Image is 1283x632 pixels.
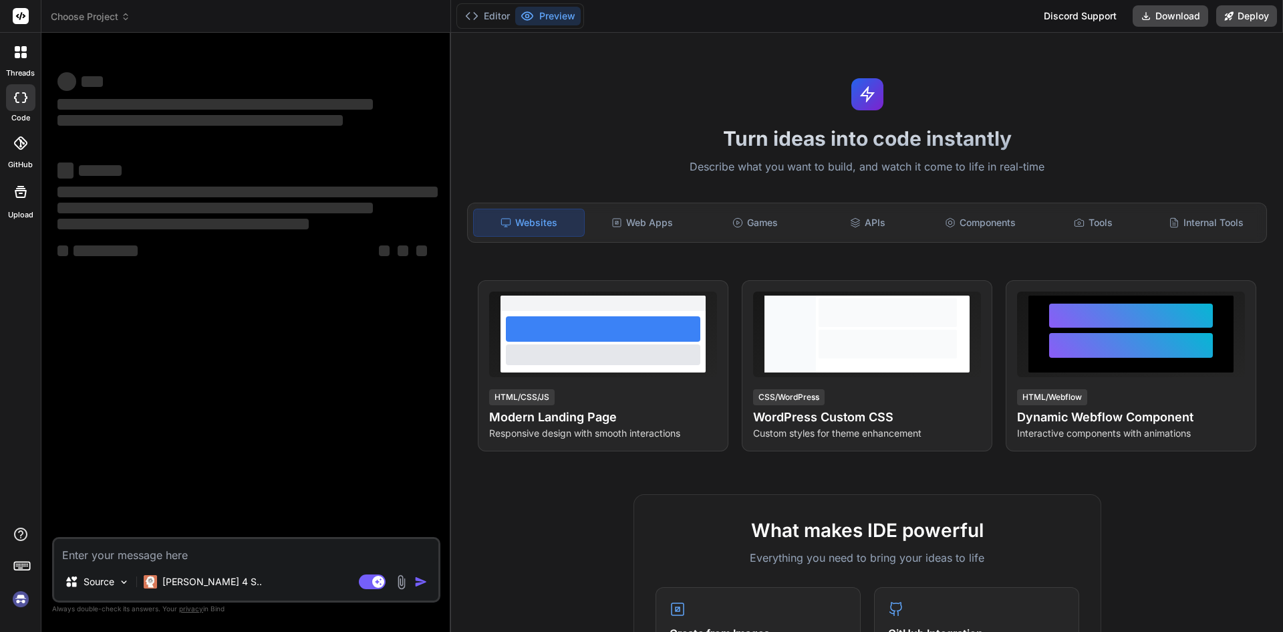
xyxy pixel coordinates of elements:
[9,588,32,611] img: signin
[52,603,440,615] p: Always double-check its answers. Your in Bind
[162,575,262,589] p: [PERSON_NAME] 4 S..
[57,245,68,256] span: ‌
[394,574,409,590] img: attachment
[11,112,30,124] label: code
[700,209,811,237] div: Games
[57,115,343,126] span: ‌
[179,605,203,613] span: privacy
[489,427,717,440] p: Responsive design with smooth interactions
[753,427,981,440] p: Custom styles for theme enhancement
[57,72,76,91] span: ‌
[515,7,581,25] button: Preview
[57,219,309,229] span: ‌
[489,389,555,405] div: HTML/CSS/JS
[379,245,390,256] span: ‌
[753,408,981,427] h4: WordPress Custom CSS
[1017,427,1245,440] p: Interactive components with animations
[459,159,1275,176] p: Describe what you want to build, and watch it come to life in real-time
[459,126,1275,150] h1: Turn ideas into code instantly
[57,203,373,213] span: ‌
[51,10,130,23] span: Choose Project
[57,163,74,179] span: ‌
[79,165,122,176] span: ‌
[74,245,138,256] span: ‌
[1017,389,1087,405] div: HTML/Webflow
[460,7,515,25] button: Editor
[57,99,373,110] span: ‌
[1038,209,1149,237] div: Tools
[82,76,103,87] span: ‌
[8,159,33,171] label: GitHub
[1017,408,1245,427] h4: Dynamic Webflow Component
[398,245,408,256] span: ‌
[1133,5,1208,27] button: Download
[656,516,1079,544] h2: What makes IDE powerful
[1151,209,1261,237] div: Internal Tools
[414,575,428,589] img: icon
[1036,5,1125,27] div: Discord Support
[753,389,825,405] div: CSS/WordPress
[144,575,157,589] img: Claude 4 Sonnet
[489,408,717,427] h4: Modern Landing Page
[6,68,35,79] label: threads
[1216,5,1277,27] button: Deploy
[84,575,114,589] p: Source
[473,209,585,237] div: Websites
[925,209,1036,237] div: Components
[813,209,923,237] div: APIs
[8,209,33,221] label: Upload
[416,245,427,256] span: ‌
[656,550,1079,566] p: Everything you need to bring your ideas to life
[57,187,438,197] span: ‌
[587,209,698,237] div: Web Apps
[118,576,130,588] img: Pick Models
